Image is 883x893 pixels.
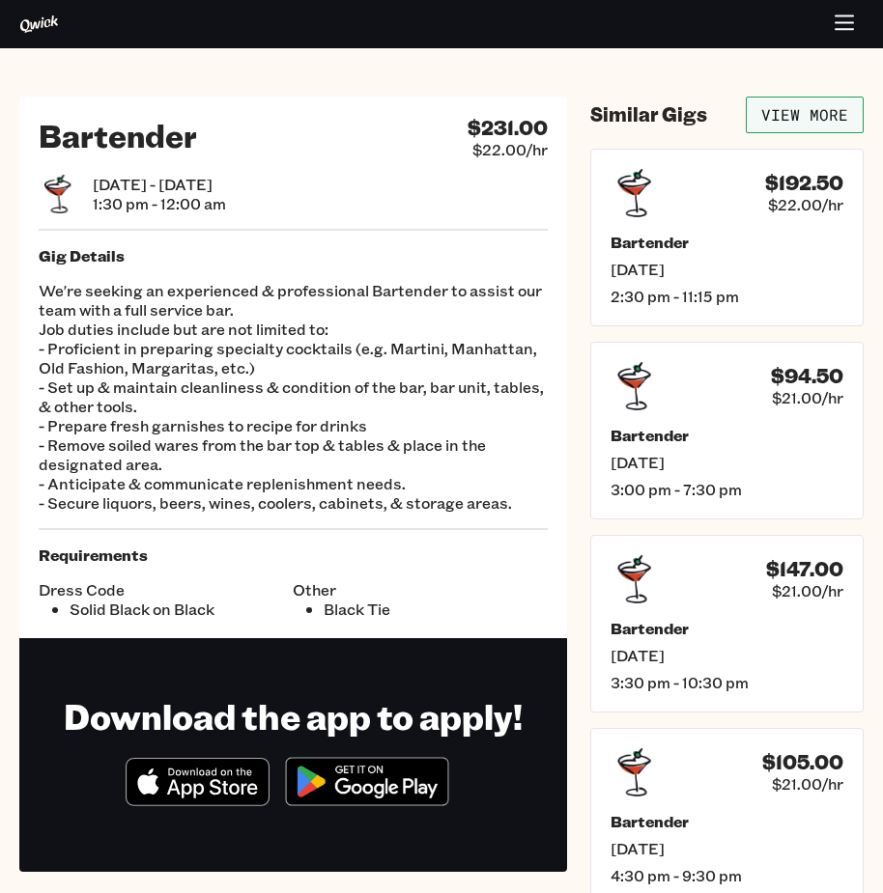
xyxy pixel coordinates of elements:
[70,600,293,619] li: Solid Black on Black
[611,287,843,306] span: 2:30 pm - 11:15 pm
[93,194,226,213] span: 1:30 pm - 12:00 am
[762,750,843,774] h4: $105.00
[611,866,843,885] span: 4:30 pm - 9:30 pm
[611,426,843,445] h5: Bartender
[293,580,547,600] span: Other
[765,171,843,195] h4: $192.50
[611,673,843,692] span: 3:30 pm - 10:30 pm
[772,388,843,407] span: $21.00/hr
[590,535,864,712] a: $147.00$21.00/hrBartender[DATE]3:30 pm - 10:30 pm
[93,175,226,194] span: [DATE] - [DATE]
[611,619,843,638] h5: Bartender
[39,246,548,265] h5: Gig Details
[768,195,843,214] span: $22.00/hr
[611,453,843,472] span: [DATE]
[611,260,843,279] span: [DATE]
[772,581,843,600] span: $21.00/hr
[590,342,864,519] a: $94.50$21.00/hrBartender[DATE]3:00 pm - 7:30 pm
[611,233,843,252] h5: Bartender
[324,600,547,619] li: Black Tie
[611,812,843,831] h5: Bartender
[39,116,197,154] h2: Bartender
[746,97,864,133] a: View More
[771,364,843,388] h4: $94.50
[39,580,293,600] span: Dress Code
[611,839,843,858] span: [DATE]
[472,140,548,159] span: $22.00/hr
[64,694,523,738] h1: Download the app to apply!
[590,149,864,326] a: $192.50$22.00/hrBartender[DATE]2:30 pm - 11:15 pm
[590,102,707,126] h4: Similar Gigs
[611,480,843,499] span: 3:00 pm - 7:30 pm
[39,281,548,513] p: We're seeking an experienced & professional Bartender to assist our team with a full service bar....
[766,557,843,581] h4: $147.00
[611,646,843,665] span: [DATE]
[772,774,843,794] span: $21.00/hr
[273,745,461,818] img: Get it on Google Play
[468,116,548,140] h4: $231.00
[39,545,548,565] h5: Requirements
[126,790,271,810] a: Download on the App Store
